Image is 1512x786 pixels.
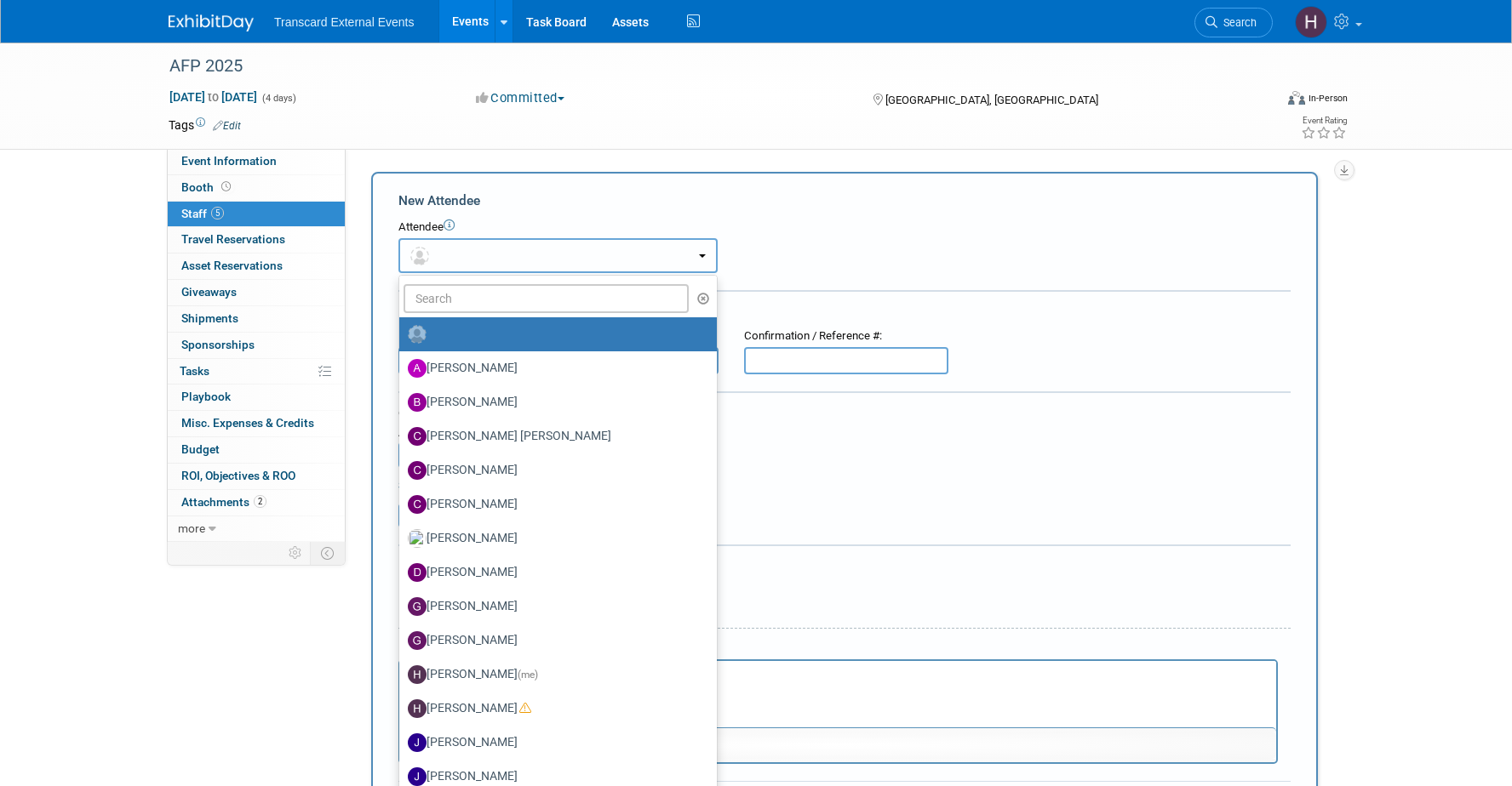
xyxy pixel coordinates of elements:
label: [PERSON_NAME] [408,695,700,722]
div: AFP 2025 [163,51,1247,82]
div: In-Person [1308,92,1348,105]
span: 5 [211,207,224,219]
img: H.jpg [408,665,427,684]
div: Event Format [1172,88,1348,114]
span: Booth [181,180,234,194]
a: Shipments [168,306,345,332]
label: [PERSON_NAME] [408,491,700,518]
img: A.jpg [408,359,427,378]
label: [PERSON_NAME] [408,525,700,552]
span: Playbook [181,390,231,403]
label: [PERSON_NAME] [408,661,700,688]
span: more [178,521,205,535]
a: Misc. Expenses & Credits [168,411,345,436]
img: Unassigned-User-Icon.png [408,325,427,344]
span: Travel Reservations [181,232,285,246]
div: Event Rating [1301,117,1347,125]
label: [PERSON_NAME] [408,729,700,756]
img: ExhibitDay [169,14,254,31]
a: Asset Reservations [168,253,345,279]
label: [PERSON_NAME] [408,593,700,620]
a: Event Information [168,149,345,174]
span: Sponsorships [181,338,255,351]
td: Personalize Event Tab Strip [281,542,311,564]
span: Booth not reserved yet [218,180,234,193]
img: Haille Dinger [1295,6,1327,38]
a: Playbook [168,384,345,410]
label: [PERSON_NAME] [408,389,700,416]
label: [PERSON_NAME] [408,559,700,586]
span: Giveaways [181,285,237,299]
a: Travel Reservations [168,227,345,253]
input: Search [404,284,689,313]
img: C.jpg [408,461,427,480]
label: [PERSON_NAME] [PERSON_NAME] [408,423,700,450]
span: Search [1217,16,1257,29]
img: C.jpg [408,495,427,514]
img: B.jpg [408,393,427,412]
a: ROI, Objectives & ROO [168,464,345,489]
span: Event Information [181,154,277,168]
span: (me) [518,669,538,681]
span: [DATE] [DATE] [169,89,258,105]
label: [PERSON_NAME] [408,627,700,654]
a: more [168,516,345,542]
a: Attachments2 [168,490,345,515]
img: C.jpg [408,427,427,446]
div: Attendee [398,219,1291,236]
a: Booth [168,175,345,201]
span: [GEOGRAPHIC_DATA], [GEOGRAPHIC_DATA] [885,94,1098,106]
div: Misc. Attachments & Notes [398,557,1291,574]
span: Shipments [181,311,238,325]
td: Toggle Event Tabs [311,542,346,564]
img: D.jpg [408,563,427,582]
div: Cost: [398,406,1291,422]
a: Staff5 [168,202,345,227]
span: Transcard External Events [274,15,414,29]
iframe: Rich Text Area [400,661,1276,727]
span: to [205,90,221,104]
label: [PERSON_NAME] [408,355,700,382]
span: Tasks [180,364,209,378]
span: Attachments [181,495,266,509]
div: Notes [398,641,1278,657]
span: Misc. Expenses & Credits [181,416,314,430]
a: Tasks [168,359,345,384]
div: Registration / Ticket Info (optional) [398,303,1291,320]
span: Staff [181,207,224,220]
span: 2 [254,495,266,508]
img: Format-Inperson.png [1288,91,1305,105]
div: New Attendee [398,191,1291,210]
a: Giveaways [168,280,345,305]
span: Budget [181,442,220,456]
img: G.jpg [408,597,427,616]
span: (4 days) [261,93,296,104]
a: Sponsorships [168,333,345,358]
img: H.jpg [408,699,427,718]
span: Asset Reservations [181,259,283,272]
td: Tags [169,117,241,134]
div: Confirmation / Reference #: [744,328,948,345]
a: Budget [168,437,345,463]
a: Edit [213,120,241,132]
span: ROI, Objectives & ROO [181,469,295,482]
a: Search [1194,8,1273,37]
img: G.jpg [408,631,427,650]
img: J.jpg [408,767,427,786]
label: [PERSON_NAME] [408,457,700,484]
img: J.jpg [408,733,427,752]
button: Committed [470,89,571,107]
